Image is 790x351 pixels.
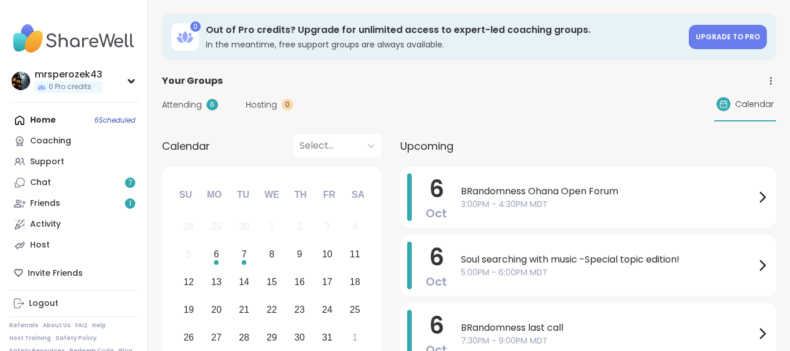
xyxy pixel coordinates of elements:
span: 7:30PM - 9:00PM MDT [461,335,755,347]
a: Activity [9,214,138,235]
div: Choose Monday, October 6th, 2025 [204,242,229,267]
div: 24 [322,302,333,317]
span: Calendar [162,138,210,154]
div: Mo [201,182,227,208]
a: Chat7 [9,172,138,193]
div: 20 [211,302,222,317]
div: Tu [230,182,256,208]
span: 1 [129,199,131,209]
div: Choose Monday, October 27th, 2025 [204,325,229,350]
div: 30 [239,219,249,234]
div: 18 [350,274,360,290]
div: Friends [30,198,60,209]
div: 9 [297,246,302,262]
div: 6 [206,99,218,110]
div: 3 [324,219,330,234]
span: 3:00PM - 4:30PM MDT [461,198,755,210]
div: 13 [211,274,222,290]
div: Choose Friday, October 31st, 2025 [315,325,339,350]
a: Help [92,322,106,330]
div: 27 [211,330,222,345]
div: mrsperozek43 [35,68,102,81]
div: Choose Tuesday, October 14th, 2025 [232,270,257,295]
span: 6 [429,309,444,342]
div: 10 [322,246,333,262]
span: Your Groups [162,74,223,88]
span: Calendar [735,98,774,110]
div: 6 [214,246,219,262]
div: We [259,182,285,208]
div: 23 [294,302,305,317]
div: 17 [322,274,333,290]
div: Choose Friday, October 17th, 2025 [315,270,339,295]
div: Not available Friday, October 3rd, 2025 [315,215,339,239]
div: Choose Thursday, October 23rd, 2025 [287,297,312,322]
span: Oct [426,205,447,221]
div: 2 [297,219,302,234]
div: Choose Monday, October 13th, 2025 [204,270,229,295]
h3: Out of Pro credits? Upgrade for unlimited access to expert-led coaching groups. [206,24,682,36]
div: 15 [267,274,277,290]
div: Not available Sunday, September 28th, 2025 [176,215,201,239]
div: 12 [183,274,194,290]
div: 25 [350,302,360,317]
div: 1 [270,219,275,234]
div: Choose Tuesday, October 21st, 2025 [232,297,257,322]
span: 5:00PM - 6:00PM MDT [461,267,755,279]
div: Coaching [30,135,71,147]
div: Choose Tuesday, October 7th, 2025 [232,242,257,267]
div: 5 [186,246,191,262]
div: Not available Tuesday, September 30th, 2025 [232,215,257,239]
div: 26 [183,330,194,345]
div: Choose Sunday, October 19th, 2025 [176,297,201,322]
a: Friends1 [9,193,138,214]
div: Th [288,182,313,208]
div: Not available Monday, September 29th, 2025 [204,215,229,239]
div: 14 [239,274,249,290]
span: 6 [429,241,444,274]
img: mrsperozek43 [12,72,30,90]
div: Support [30,156,64,168]
div: Choose Saturday, October 11th, 2025 [342,242,367,267]
a: Safety Policy [56,334,97,342]
div: Not available Thursday, October 2nd, 2025 [287,215,312,239]
div: Choose Wednesday, October 15th, 2025 [260,270,285,295]
span: BRandomness Ohana Open Forum [461,184,755,198]
div: Invite Friends [9,263,138,283]
div: 1 [352,330,357,345]
div: Choose Friday, October 24th, 2025 [315,297,339,322]
div: Not available Wednesday, October 1st, 2025 [260,215,285,239]
div: 29 [267,330,277,345]
div: Choose Thursday, October 30th, 2025 [287,325,312,350]
div: 8 [270,246,275,262]
a: Host Training [9,334,51,342]
span: 6 [429,173,444,205]
div: Choose Monday, October 20th, 2025 [204,297,229,322]
a: Logout [9,293,138,314]
a: Host [9,235,138,256]
span: Upcoming [400,138,453,154]
div: 11 [350,246,360,262]
img: ShareWell Nav Logo [9,19,138,59]
div: Su [173,182,198,208]
div: Choose Saturday, November 1st, 2025 [342,325,367,350]
div: 0 [190,21,201,32]
div: Choose Saturday, October 18th, 2025 [342,270,367,295]
a: Upgrade to Pro [689,25,767,49]
div: Not available Saturday, October 4th, 2025 [342,215,367,239]
div: 19 [183,302,194,317]
div: Chat [30,177,51,189]
div: Choose Wednesday, October 29th, 2025 [260,325,285,350]
div: Not available Sunday, October 5th, 2025 [176,242,201,267]
div: Choose Friday, October 10th, 2025 [315,242,339,267]
div: Choose Sunday, October 12th, 2025 [176,270,201,295]
div: 29 [211,219,222,234]
div: 4 [352,219,357,234]
div: Choose Tuesday, October 28th, 2025 [232,325,257,350]
div: 28 [183,219,194,234]
a: FAQ [75,322,87,330]
div: month 2025-10 [175,213,368,351]
a: Coaching [9,131,138,152]
div: Logout [29,298,58,309]
div: Choose Thursday, October 16th, 2025 [287,270,312,295]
